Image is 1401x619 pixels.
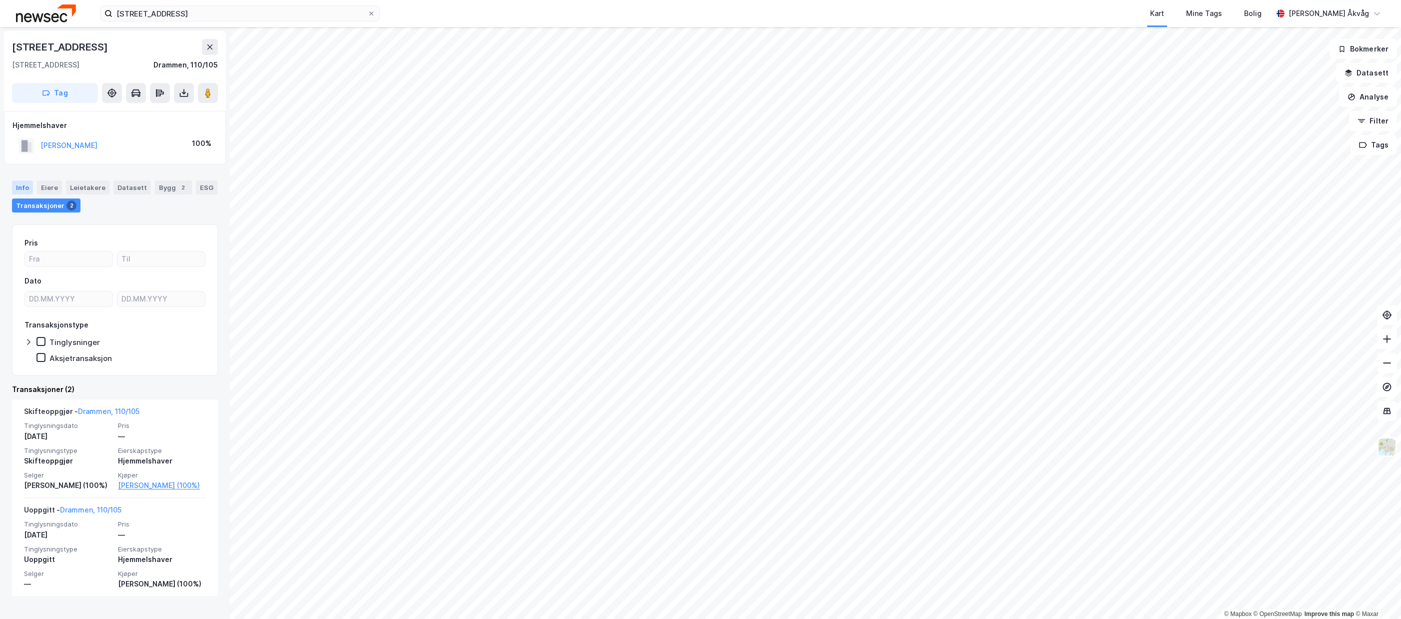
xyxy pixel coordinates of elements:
div: [DATE] [24,529,112,541]
div: [PERSON_NAME] (100%) [24,479,112,491]
div: Mine Tags [1186,7,1222,19]
div: 2 [178,182,188,192]
a: [PERSON_NAME] (100%) [118,479,206,491]
input: DD.MM.YYYY [117,291,205,306]
input: Fra [25,251,112,266]
div: [STREET_ADDRESS] [12,39,110,55]
div: Tinglysninger [49,337,100,347]
button: Analyse [1339,87,1397,107]
button: Tags [1351,135,1397,155]
input: DD.MM.YYYY [25,291,112,306]
input: Søk på adresse, matrikkel, gårdeiere, leietakere eller personer [112,6,367,21]
div: Skifteoppgjør - [24,405,139,421]
button: Tag [12,83,98,103]
button: Filter [1349,111,1397,131]
div: Pris [24,237,38,249]
div: [PERSON_NAME] (100%) [118,578,206,590]
span: Pris [118,421,206,430]
div: Hjemmelshaver [118,553,206,565]
div: Skifteoppgjør [24,455,112,467]
div: Dato [24,275,41,287]
span: Kjøper [118,569,206,578]
div: 2 [66,200,76,210]
div: — [24,578,112,590]
a: Drammen, 110/105 [78,407,139,415]
span: Tinglysningstype [24,545,112,553]
div: Info [12,180,33,194]
div: Kontrollprogram for chat [1351,571,1401,619]
div: Hjemmelshaver [118,455,206,467]
span: Eierskapstype [118,545,206,553]
div: Bygg [155,180,192,194]
div: Kart [1150,7,1164,19]
div: Transaksjoner [12,198,80,212]
span: Selger [24,569,112,578]
div: [PERSON_NAME] Åkvåg [1289,7,1369,19]
div: Datasett [113,180,151,194]
span: Pris [118,520,206,528]
a: Improve this map [1305,610,1354,617]
button: Bokmerker [1330,39,1397,59]
span: Selger [24,471,112,479]
a: Mapbox [1224,610,1252,617]
span: Tinglysningstype [24,446,112,455]
div: — [118,529,206,541]
span: Eierskapstype [118,446,206,455]
div: Transaksjonstype [24,319,88,331]
div: [STREET_ADDRESS] [12,59,79,71]
span: Tinglysningsdato [24,421,112,430]
span: Tinglysningsdato [24,520,112,528]
div: ESG [196,180,217,194]
span: Kjøper [118,471,206,479]
div: Uoppgitt [24,553,112,565]
div: Transaksjoner (2) [12,383,218,395]
div: Drammen, 110/105 [153,59,218,71]
div: Leietakere [66,180,109,194]
div: [DATE] [24,430,112,442]
input: Til [117,251,205,266]
div: Hjemmelshaver [12,119,217,131]
div: Bolig [1244,7,1262,19]
iframe: Chat Widget [1351,571,1401,619]
img: Z [1378,437,1397,456]
a: Drammen, 110/105 [60,505,121,514]
img: newsec-logo.f6e21ccffca1b3a03d2d.png [16,4,76,22]
button: Datasett [1336,63,1397,83]
div: Uoppgitt - [24,504,121,520]
a: OpenStreetMap [1254,610,1302,617]
div: — [118,430,206,442]
div: 100% [192,137,211,149]
div: Aksjetransaksjon [49,353,112,363]
div: Eiere [37,180,62,194]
